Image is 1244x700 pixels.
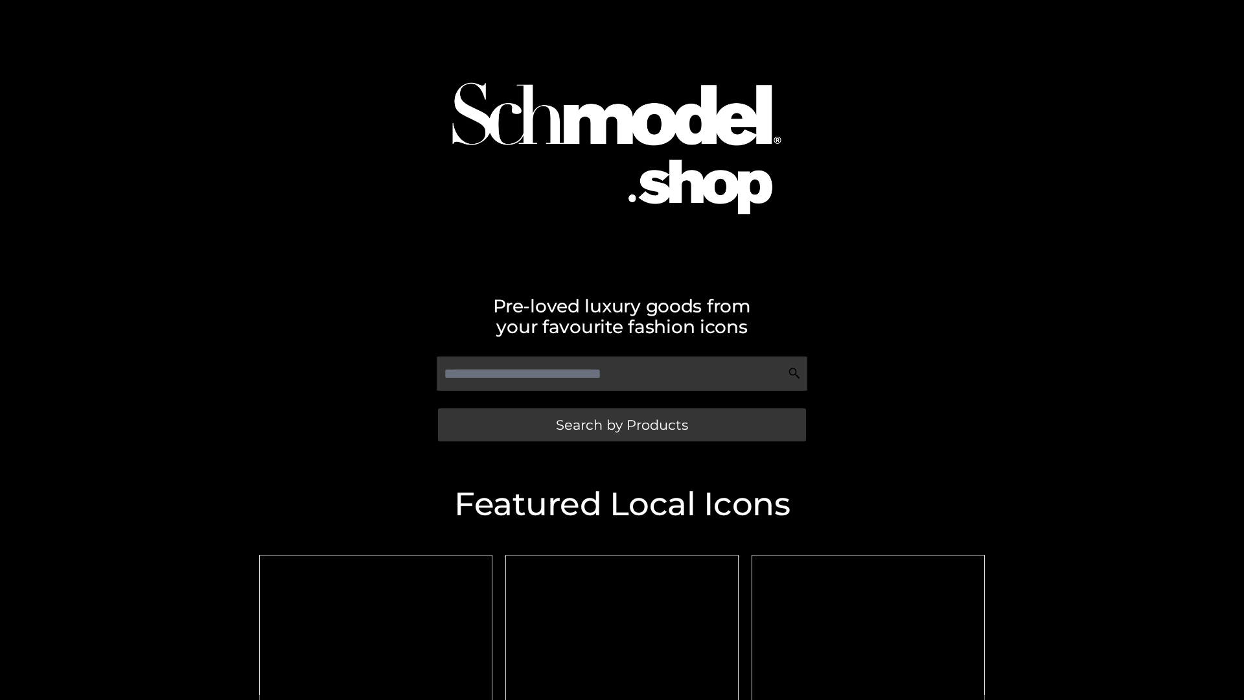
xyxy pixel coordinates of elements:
span: Search by Products [556,418,688,432]
h2: Featured Local Icons​ [253,488,991,520]
img: Search Icon [788,367,801,380]
a: Search by Products [438,408,806,441]
h2: Pre-loved luxury goods from your favourite fashion icons [253,296,991,337]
